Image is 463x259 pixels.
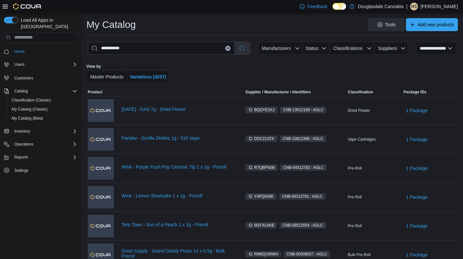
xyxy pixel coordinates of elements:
span: CNB-13512189 : AGLC [283,107,324,113]
span: MS [411,3,417,10]
button: Tools [368,18,405,31]
span: CNB-10812399 : AGLC [283,136,323,142]
span: 1 Package [406,252,428,258]
span: R7QBFN0B [248,165,275,171]
span: CNB-00308037 : AGLC [284,251,330,257]
span: Classification (Classic) [9,96,77,104]
span: My Catalog (Beta) [9,114,77,122]
img: Cova [13,3,42,10]
p: | [406,3,407,10]
span: CNB-08512054 : AGLC [282,222,323,228]
span: Master Products [90,74,123,79]
span: Home [12,47,77,55]
button: Suppliers [374,42,408,55]
button: Users [12,61,27,68]
span: DDC21ATX [245,135,277,142]
h1: My Catalog [86,18,136,31]
span: RM6QVWWH [245,251,281,257]
button: 1 Package [404,219,430,232]
button: Operations [12,140,36,148]
button: Status [302,42,329,55]
span: CNB-04312781 : AGLC [279,193,326,200]
button: 1 Package [404,191,430,204]
a: Terp Town - Sun of a Peach 1 x 1g - Preroll [122,222,234,227]
button: 1 Package [404,162,430,175]
span: M1FXL6KB [248,222,274,228]
img: Partake - Gorilla Zkittlez 1g - 510 Vape [88,128,114,151]
button: Manufacturers [258,42,302,55]
button: Master Products [86,70,127,83]
span: CNB-04312782 : AGLC [280,164,327,171]
span: BQDYE3XJ [245,107,277,113]
span: M1FXL6KB [245,222,277,229]
span: Package IDs [404,89,427,95]
button: Operations [1,140,80,149]
span: Suppliers [378,46,397,51]
span: Status [305,46,318,51]
span: 1 Package [406,107,428,114]
span: Load All Apps in [GEOGRAPHIC_DATA] [18,17,77,30]
button: Reports [12,153,31,161]
img: Wink - Lemon Shortcake 1 x 1g - Preroll [88,186,114,208]
span: Variations (3037) [130,74,166,79]
span: 1 Package [406,194,428,200]
span: CNB-04312781 : AGLC [282,194,323,199]
span: Reports [12,153,77,161]
span: Supplier / Manufacturer / Identifiers [236,89,311,95]
div: Bulk Pre-Roll [346,251,402,259]
button: Variations (3037) [127,70,169,83]
button: My Catalog (Classic) [6,105,80,114]
span: Catalog [14,88,28,94]
span: Users [12,61,77,68]
span: 1 Package [406,136,428,143]
button: Settings [1,166,80,175]
span: Reports [14,155,28,160]
span: Y4PQ836K [245,193,277,200]
button: Add new products [406,18,458,31]
span: Classification [348,89,373,95]
span: Inventory [14,129,30,134]
a: Classification (Classic) [9,96,54,104]
button: Customers [1,73,80,82]
button: Catalog [12,87,30,95]
span: Inventory [12,127,77,135]
span: Operations [14,142,33,147]
span: RM6QVWWH [248,251,278,257]
span: R7QBFN0B [245,164,277,171]
span: BQDYE3XJ [248,107,275,113]
span: Catalog [12,87,77,95]
a: Wink - Lemon Shortcake 1 x 1g - Preroll [122,193,234,198]
div: Pre-Roll [346,164,402,172]
span: Customers [14,76,33,81]
span: My Catalog (Classic) [9,105,77,113]
span: Settings [14,168,28,173]
div: Supplier / Manufacturer / Identifiers [245,89,311,95]
button: My Catalog (Beta) [6,114,80,123]
a: My Catalog (Beta) [9,114,46,122]
img: Next Friday - GAS 7g - Dried Flower [88,99,114,122]
span: Home [14,49,25,54]
span: Settings [12,166,77,174]
input: Dark Mode [332,3,346,10]
button: Inventory [12,127,33,135]
div: Pre-Roll [346,193,402,201]
span: My Catalog (Classic) [12,107,48,112]
button: Clear input [225,46,230,51]
button: Home [1,47,80,56]
span: CNB-13512189 : AGLC [280,107,327,113]
span: Manufacturers [262,46,291,51]
p: Douglasdale Cannabis [358,3,404,10]
label: View by [86,64,101,69]
span: Operations [12,140,77,148]
span: CNB-10812399 : AGLC [280,135,326,142]
span: DDC21ATX [248,136,274,142]
div: Vape Cartridges [346,135,402,143]
span: Classifications [333,46,362,51]
a: Customers [12,74,36,82]
a: Partake - Gorilla Zkittlez 1g - 510 Vape [122,135,234,141]
a: Wink - Purple Push Pop Ceramic Tip 1 x 1g - Preroll [122,164,234,170]
span: Product [88,89,102,95]
p: [PERSON_NAME] [420,3,458,10]
button: Users [1,60,80,69]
